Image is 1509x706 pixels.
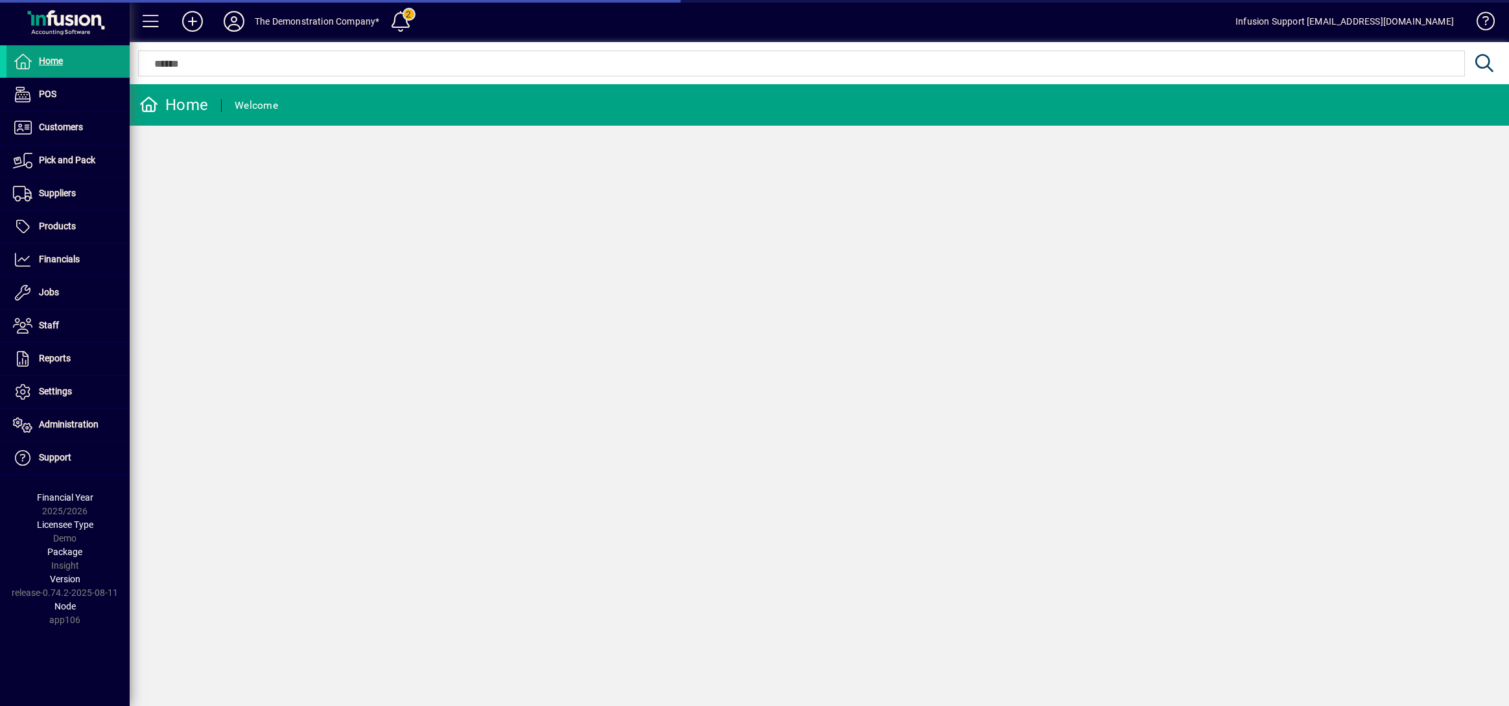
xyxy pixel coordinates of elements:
span: Financials [39,254,80,264]
span: Pick and Pack [39,155,95,165]
div: Infusion Support [EMAIL_ADDRESS][DOMAIN_NAME] [1235,11,1454,32]
a: Suppliers [6,177,130,210]
a: Staff [6,310,130,342]
a: Products [6,211,130,243]
span: Administration [39,419,99,429]
button: Profile [213,10,255,33]
span: Jobs [39,287,59,297]
span: POS [39,89,56,99]
span: Home [39,56,63,66]
div: Welcome [235,95,278,116]
a: Support [6,442,130,474]
a: Financials [6,244,130,276]
a: Jobs [6,277,130,309]
span: Staff [39,320,59,330]
a: Knowledge Base [1467,3,1493,45]
span: Version [50,574,80,584]
span: Support [39,452,71,462]
span: Customers [39,122,83,132]
a: POS [6,78,130,111]
a: Reports [6,343,130,375]
span: Package [47,547,82,557]
span: Products [39,221,76,231]
span: Suppliers [39,188,76,198]
button: Add [172,10,213,33]
span: Node [54,601,76,611]
div: Home [139,95,208,115]
span: Reports [39,353,71,363]
a: Customers [6,111,130,144]
a: Administration [6,409,130,441]
a: Pick and Pack [6,144,130,177]
a: Settings [6,376,130,408]
div: The Demonstration Company* [255,11,380,32]
span: Settings [39,386,72,396]
span: Financial Year [37,492,93,503]
span: Licensee Type [37,519,93,530]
